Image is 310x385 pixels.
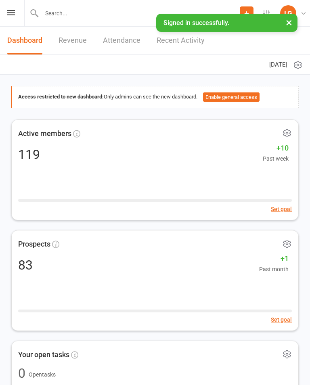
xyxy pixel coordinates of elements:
input: Search... [39,8,240,19]
span: Active members [18,128,71,140]
div: 0 [18,367,25,380]
span: Past week [263,154,289,163]
strong: Access restricted to new dashboard: [18,94,104,100]
span: +10 [263,142,289,154]
a: Dashboard [7,27,42,54]
div: LG [280,5,296,21]
a: Revenue [59,27,87,54]
span: Past month [259,265,289,274]
span: Your open tasks [18,349,69,361]
div: 119 [18,148,40,161]
a: Recent Activity [157,27,205,54]
span: [DATE] [269,60,287,69]
button: × [282,14,296,31]
a: Attendance [103,27,140,54]
span: Open tasks [29,371,56,378]
div: Only admins can see the new dashboard. [18,92,292,102]
button: Set goal [271,205,292,213]
button: Enable general access [203,92,260,102]
button: Set goal [271,315,292,324]
div: 83 [18,259,33,272]
span: Prospects [18,239,50,250]
span: +1 [259,253,289,265]
span: Signed in successfully. [163,19,229,27]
